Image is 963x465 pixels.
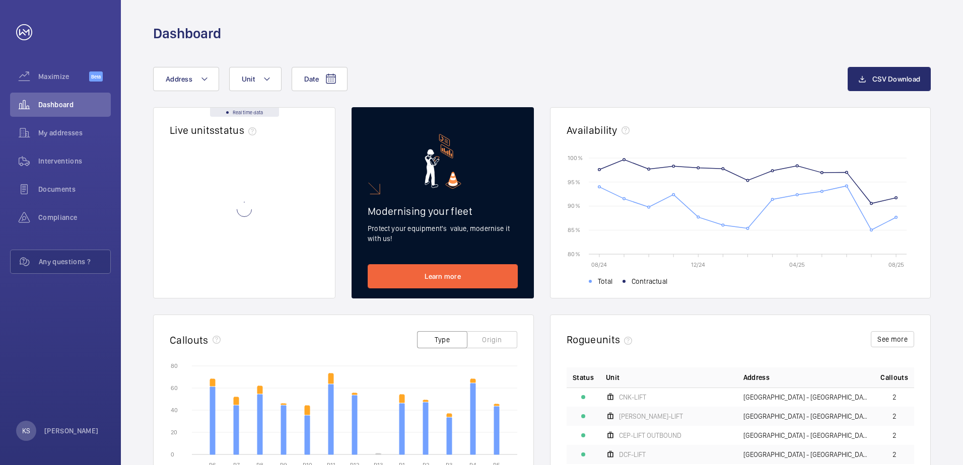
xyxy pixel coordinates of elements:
[153,67,219,91] button: Address
[743,394,869,401] span: [GEOGRAPHIC_DATA] - [GEOGRAPHIC_DATA],
[606,372,620,382] span: Unit
[425,134,461,189] img: marketing-card.svg
[568,226,580,234] text: 85 %
[215,124,260,136] span: status
[871,331,914,347] button: See more
[568,250,580,257] text: 80 %
[304,75,319,83] span: Date
[170,334,209,346] h2: Callouts
[619,413,683,420] span: [PERSON_NAME]-LIFT
[368,223,518,244] p: Protect your equipment's value, modernise it with us!
[568,178,580,185] text: 95 %
[171,384,178,392] text: 60
[89,71,103,82] span: Beta
[743,432,869,439] span: [GEOGRAPHIC_DATA] - [GEOGRAPHIC_DATA],
[292,67,348,91] button: Date
[153,24,221,43] h1: Dashboard
[229,67,282,91] button: Unit
[568,202,580,209] text: 90 %
[38,184,111,194] span: Documents
[210,108,279,117] div: Real time data
[171,429,177,436] text: 20
[743,413,869,420] span: [GEOGRAPHIC_DATA] - [GEOGRAPHIC_DATA],
[880,372,908,382] span: Callouts
[417,331,467,348] button: Type
[596,333,637,346] span: units
[598,276,612,286] span: Total
[368,264,518,288] a: Learn more
[619,451,646,458] span: DCF-LIFT
[467,331,517,348] button: Origin
[888,261,904,268] text: 08/25
[242,75,255,83] span: Unit
[567,124,617,136] h2: Availability
[872,75,920,83] span: CSV Download
[22,426,30,436] p: KS
[632,276,667,286] span: Contractual
[573,372,594,382] p: Status
[743,451,869,458] span: [GEOGRAPHIC_DATA] - [GEOGRAPHIC_DATA],
[691,261,705,268] text: 12/24
[892,432,897,439] span: 2
[38,156,111,166] span: Interventions
[39,257,110,267] span: Any questions ?
[619,432,681,439] span: CEP-LIFT OUTBOUND
[368,205,518,217] h2: Modernising your fleet
[848,67,931,91] button: CSV Download
[44,426,99,436] p: [PERSON_NAME]
[171,362,178,369] text: 80
[591,261,607,268] text: 08/24
[892,394,897,401] span: 2
[171,451,174,458] text: 0
[170,124,260,136] h2: Live units
[166,75,192,83] span: Address
[38,128,111,138] span: My addresses
[38,100,111,110] span: Dashboard
[892,413,897,420] span: 2
[38,71,89,82] span: Maximize
[743,372,770,382] span: Address
[38,212,111,222] span: Compliance
[568,154,583,161] text: 100 %
[789,261,805,268] text: 04/25
[171,407,178,414] text: 40
[892,451,897,458] span: 2
[619,394,646,401] span: CNK-LIFT
[567,333,636,346] h2: Rogue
